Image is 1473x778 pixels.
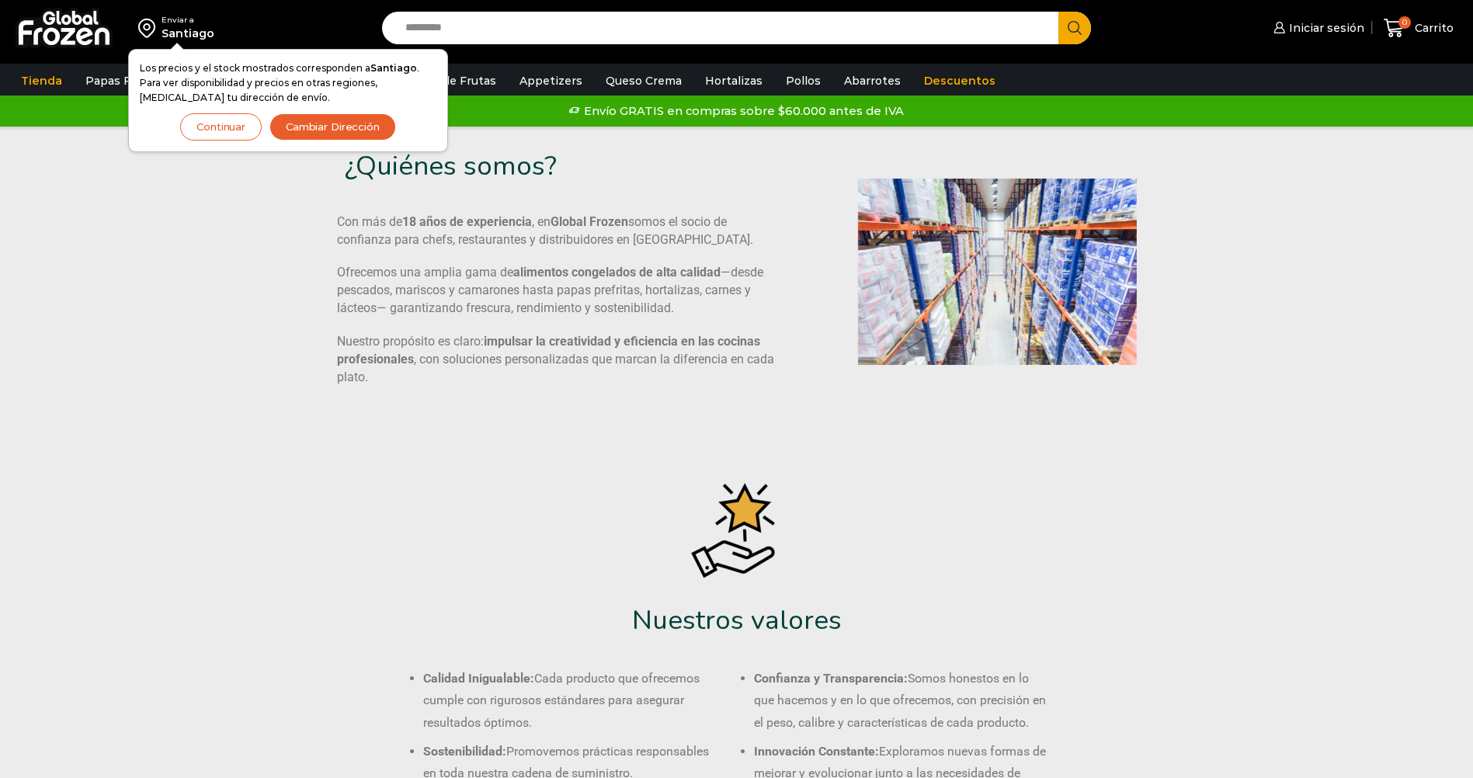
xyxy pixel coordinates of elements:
[337,334,760,366] b: impulsar la creatividad y eficiencia en las cocinas profesionales
[916,66,1003,96] a: Descuentos
[180,113,262,141] button: Continuar
[402,214,532,229] b: 18 años de experiencia
[399,66,504,96] a: Pulpa de Frutas
[754,671,908,686] b: Confianza y Transparencia:
[1411,20,1454,36] span: Carrito
[778,66,829,96] a: Pollos
[598,66,690,96] a: Queso Crema
[754,744,879,759] b: Innovación Constante:
[836,66,908,96] a: Abarrotes
[512,66,590,96] a: Appetizers
[269,113,396,141] button: Cambiar Dirección
[337,333,778,387] p: Nuestro propósito es claro: , con soluciones personalizadas que marcan la diferencia en cada plato.
[513,265,721,280] b: alimentos congelados de alta calidad
[1285,20,1364,36] span: Iniciar sesión
[162,26,214,41] div: Santiago
[423,668,720,735] li: Cada producto que ofrecemos cumple con rigurosos estándares para asegurar resultados óptimos.
[754,668,1051,735] li: Somos honestos en lo que hacemos y en lo que ofrecemos, con precisión en el peso, calibre y carac...
[140,61,436,106] p: Los precios y el stock mostrados corresponden a . Para ver disponibilidad y precios en otras regi...
[1380,10,1457,47] a: 0 Carrito
[423,671,534,686] b: Calidad Inigualable:
[337,214,778,249] p: Con más de , en somos el socio de confianza para chefs, restaurantes y distribuidores en [GEOGRAP...
[1058,12,1091,44] button: Search button
[423,744,506,759] b: Sostenibilidad:
[162,15,214,26] div: Enviar a
[1270,12,1364,43] a: Iniciar sesión
[697,66,770,96] a: Hortalizas
[78,66,164,96] a: Papas Fritas
[345,150,721,182] h3: ¿Quiénes somos?
[310,604,1164,637] h2: Nuestros valores
[13,66,70,96] a: Tienda
[138,15,162,41] img: address-field-icon.svg
[337,264,778,318] p: Ofrecemos una amplia gama de —desde pescados, mariscos y camarones hasta papas prefritas, hortali...
[551,214,628,229] b: Global Frozen
[1398,16,1411,29] span: 0
[370,62,417,74] strong: Santiago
